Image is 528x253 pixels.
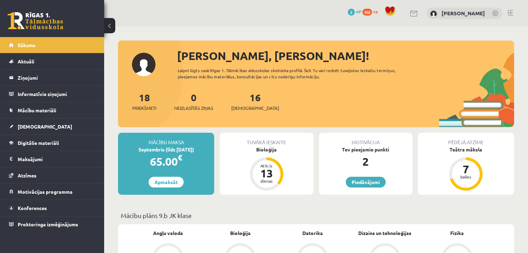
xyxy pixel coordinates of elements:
[18,221,78,227] span: Proktoringa izmēģinājums
[9,119,95,134] a: [DEMOGRAPHIC_DATA]
[9,151,95,167] a: Maksājumi
[9,37,95,53] a: Sākums
[118,133,214,146] div: Mācību maksa
[174,105,213,112] span: Neizlasītās ziņas
[220,133,313,146] div: Tuvākā ieskaite
[302,229,323,237] a: Datorika
[356,9,361,14] span: mP
[9,184,95,200] a: Motivācijas programma
[18,205,47,211] span: Konferences
[9,167,95,183] a: Atzīmes
[118,153,214,170] div: 65.00
[256,179,277,183] div: dienas
[8,12,63,29] a: Rīgas 1. Tālmācības vidusskola
[220,146,313,153] div: Bioloģija
[455,175,476,179] div: balles
[418,146,514,192] a: Teātra māksla 7 balles
[348,9,355,16] span: 2
[178,67,416,80] div: Laipni lūgts savā Rīgas 1. Tālmācības vidusskolas skolnieka profilā. Šeit Tu vari redzēt tuvojošo...
[362,9,381,14] a: 102 xp
[149,177,184,187] a: Apmaksāt
[121,211,511,220] p: Mācību plāns 9.b JK klase
[174,91,213,112] a: 0Neizlasītās ziņas
[418,146,514,153] div: Teātra māksla
[319,133,412,146] div: Motivācija
[18,86,95,102] legend: Informatīvie ziņojumi
[362,9,372,16] span: 102
[153,229,183,237] a: Angļu valoda
[118,146,214,153] div: Septembris (līdz [DATE])
[220,146,313,192] a: Bioloģija Atlicis 13 dienas
[18,42,35,48] span: Sākums
[9,216,95,232] a: Proktoringa izmēģinājums
[9,53,95,69] a: Aktuāli
[373,9,378,14] span: xp
[18,151,95,167] legend: Maksājumi
[132,105,156,112] span: Priekšmeti
[18,189,73,195] span: Motivācijas programma
[348,9,361,14] a: 2 mP
[18,70,95,86] legend: Ziņojumi
[418,133,514,146] div: Pēdējā atzīme
[9,102,95,118] a: Mācību materiāli
[450,229,464,237] a: Fizika
[256,164,277,168] div: Atlicis
[18,172,36,178] span: Atzīmes
[9,200,95,216] a: Konferences
[455,164,476,175] div: 7
[346,177,386,187] a: Piedāvājumi
[9,70,95,86] a: Ziņojumi
[18,140,59,146] span: Digitālie materiāli
[132,91,156,112] a: 18Priekšmeti
[442,10,485,17] a: [PERSON_NAME]
[319,153,412,170] div: 2
[9,135,95,151] a: Digitālie materiāli
[18,123,72,130] span: [DEMOGRAPHIC_DATA]
[177,47,514,64] div: [PERSON_NAME], [PERSON_NAME]!
[178,152,182,163] span: €
[231,91,279,112] a: 16[DEMOGRAPHIC_DATA]
[231,105,279,112] span: [DEMOGRAPHIC_DATA]
[256,168,277,179] div: 13
[430,10,437,17] img: Kārlis Šūtelis
[18,58,34,64] span: Aktuāli
[319,146,412,153] div: Tev pieejamie punkti
[18,107,56,113] span: Mācību materiāli
[358,229,411,237] a: Dizains un tehnoloģijas
[9,86,95,102] a: Informatīvie ziņojumi
[230,229,251,237] a: Bioloģija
